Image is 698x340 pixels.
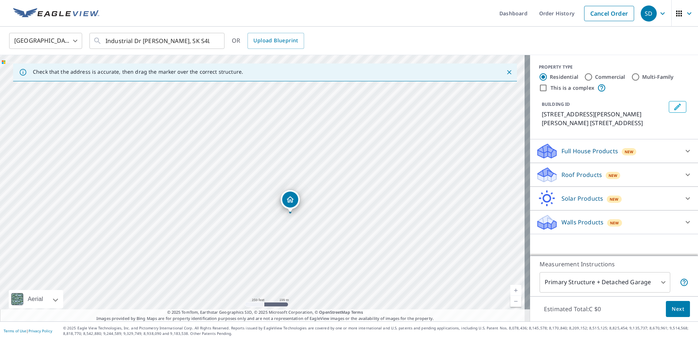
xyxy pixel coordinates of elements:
[584,6,634,21] a: Cancel Order
[106,31,210,51] input: Search by address or latitude-longitude
[253,36,298,45] span: Upload Blueprint
[510,296,521,307] a: Current Level 16, Zoom Out
[610,196,619,202] span: New
[672,305,684,314] span: Next
[561,218,603,227] p: Walls Products
[609,173,618,178] span: New
[167,309,363,316] span: © 2025 TomTom, Earthstar Geographics SIO, © 2025 Microsoft Corporation, ©
[510,285,521,296] a: Current Level 16, Zoom In
[26,290,45,308] div: Aerial
[642,73,674,81] label: Multi-Family
[641,5,657,22] div: SD
[536,142,692,160] div: Full House ProductsNew
[540,272,670,293] div: Primary Structure + Detached Garage
[551,84,594,92] label: This is a complex
[669,101,686,113] button: Edit building 1
[680,278,689,287] span: Your report will include the primary structure and a detached garage if one exists.
[542,101,570,107] p: BUILDING ID
[505,67,514,77] button: Close
[540,260,689,268] p: Measurement Instructions
[28,328,52,333] a: Privacy Policy
[625,149,634,155] span: New
[542,110,666,127] p: [STREET_ADDRESS][PERSON_NAME][PERSON_NAME] [STREET_ADDRESS]
[539,64,689,70] div: PROPERTY TYPE
[561,194,603,203] p: Solar Products
[561,147,618,155] p: Full House Products
[63,325,694,336] p: © 2025 Eagle View Technologies, Inc. and Pictometry International Corp. All Rights Reserved. Repo...
[281,190,300,213] div: Dropped pin, building 1, Residential property, 278 SHERWOOD RD SHERWOOD NO. 159 SK S4K0A8
[595,73,625,81] label: Commercial
[4,329,52,333] p: |
[550,73,578,81] label: Residential
[319,309,350,315] a: OpenStreetMap
[538,301,607,317] p: Estimated Total: C $0
[13,8,99,19] img: EV Logo
[9,290,63,308] div: Aerial
[232,33,304,49] div: OR
[561,170,602,179] p: Roof Products
[33,69,243,75] p: Check that the address is accurate, then drag the marker over the correct structure.
[536,166,692,183] div: Roof ProductsNew
[351,309,363,315] a: Terms
[248,33,304,49] a: Upload Blueprint
[9,31,82,51] div: [GEOGRAPHIC_DATA]
[610,220,619,226] span: New
[666,301,690,317] button: Next
[536,190,692,207] div: Solar ProductsNew
[4,328,26,333] a: Terms of Use
[536,213,692,231] div: Walls ProductsNew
